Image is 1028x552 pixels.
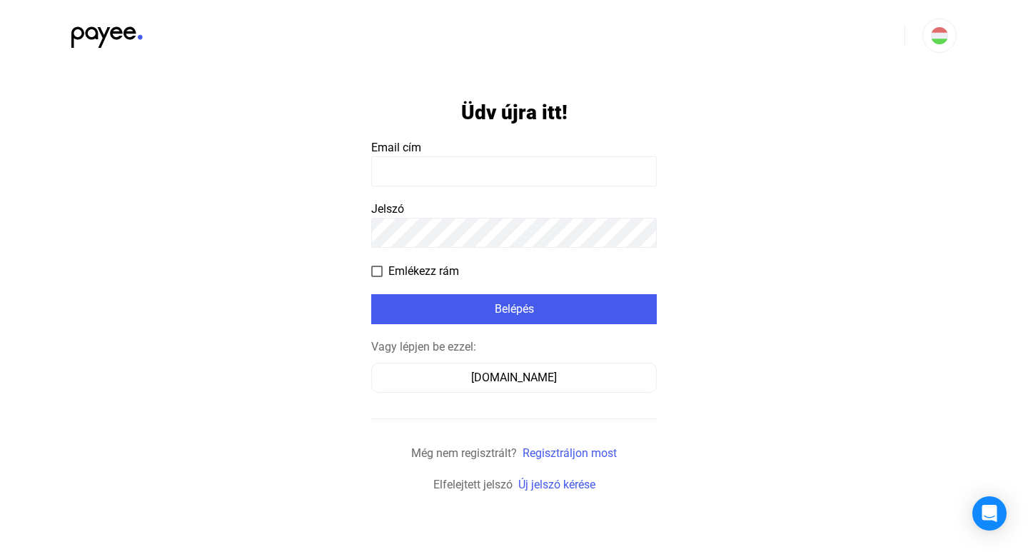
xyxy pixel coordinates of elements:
[433,478,513,491] span: Elfelejtett jelszó
[71,19,143,48] img: black-payee-blue-dot.svg
[371,141,421,154] span: Email cím
[371,202,404,216] span: Jelszó
[371,371,657,384] a: [DOMAIN_NAME]
[411,446,517,460] span: Még nem regisztrált?
[518,478,595,491] a: Új jelszó kérése
[388,263,459,280] span: Emlékezz rám
[371,363,657,393] button: [DOMAIN_NAME]
[972,496,1007,531] div: Open Intercom Messenger
[922,19,957,53] button: HU
[371,294,657,324] button: Belépés
[523,446,617,460] a: Regisztráljon most
[376,369,652,386] div: [DOMAIN_NAME]
[371,338,657,356] div: Vagy lépjen be ezzel:
[376,301,652,318] div: Belépés
[461,100,568,125] h1: Üdv újra itt!
[931,27,948,44] img: HU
